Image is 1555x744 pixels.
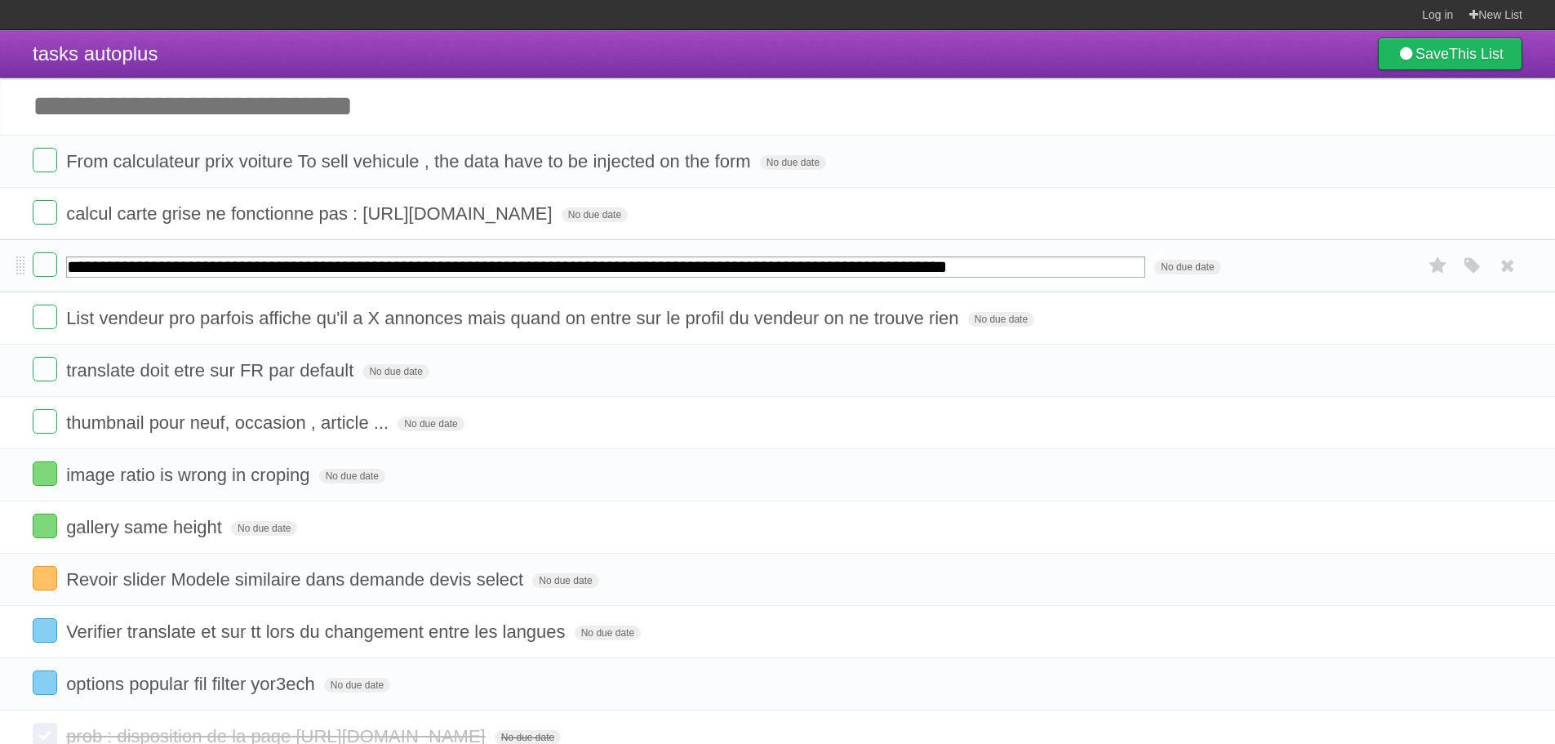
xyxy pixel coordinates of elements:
span: options popular fil filter yor3ech [66,674,319,694]
span: No due date [319,469,385,483]
span: No due date [575,626,641,640]
label: Done [33,461,57,486]
label: Done [33,670,57,695]
span: No due date [231,521,297,536]
a: SaveThis List [1378,38,1522,70]
span: No due date [324,678,390,693]
label: Done [33,566,57,590]
label: Done [33,148,57,172]
label: Done [33,514,57,538]
span: No due date [398,417,464,431]
label: Done [33,305,57,329]
label: Done [33,618,57,643]
span: No due date [760,155,826,170]
label: Done [33,200,57,225]
span: From calculateur prix voiture To sell vehicule , the data have to be injected on the form [66,151,754,172]
span: Verifier translate et sur tt lors du changement entre les langues [66,621,569,642]
span: No due date [532,573,598,588]
label: Done [33,252,57,277]
span: No due date [1154,260,1220,274]
span: tasks autoplus [33,42,158,65]
span: No due date [562,207,628,222]
label: Star task [1423,252,1454,279]
span: calcul carte grise ne fonctionne pas : [URL][DOMAIN_NAME] [66,203,556,224]
label: Done [33,409,57,434]
span: image ratio is wrong in croping [66,465,313,485]
b: This List [1449,46,1504,62]
span: No due date [968,312,1034,327]
span: gallery same height [66,517,226,537]
span: List vendeur pro parfois affiche qu'il a X annonces mais quand on entre sur le profil du vendeur ... [66,308,962,328]
span: Revoir slider Modele similaire dans demande devis select [66,569,527,590]
label: Done [33,357,57,381]
span: thumbnail pour neuf, occasion , article ... [66,412,393,433]
span: translate doit etre sur FR par default [66,360,358,381]
span: No due date [362,364,429,379]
